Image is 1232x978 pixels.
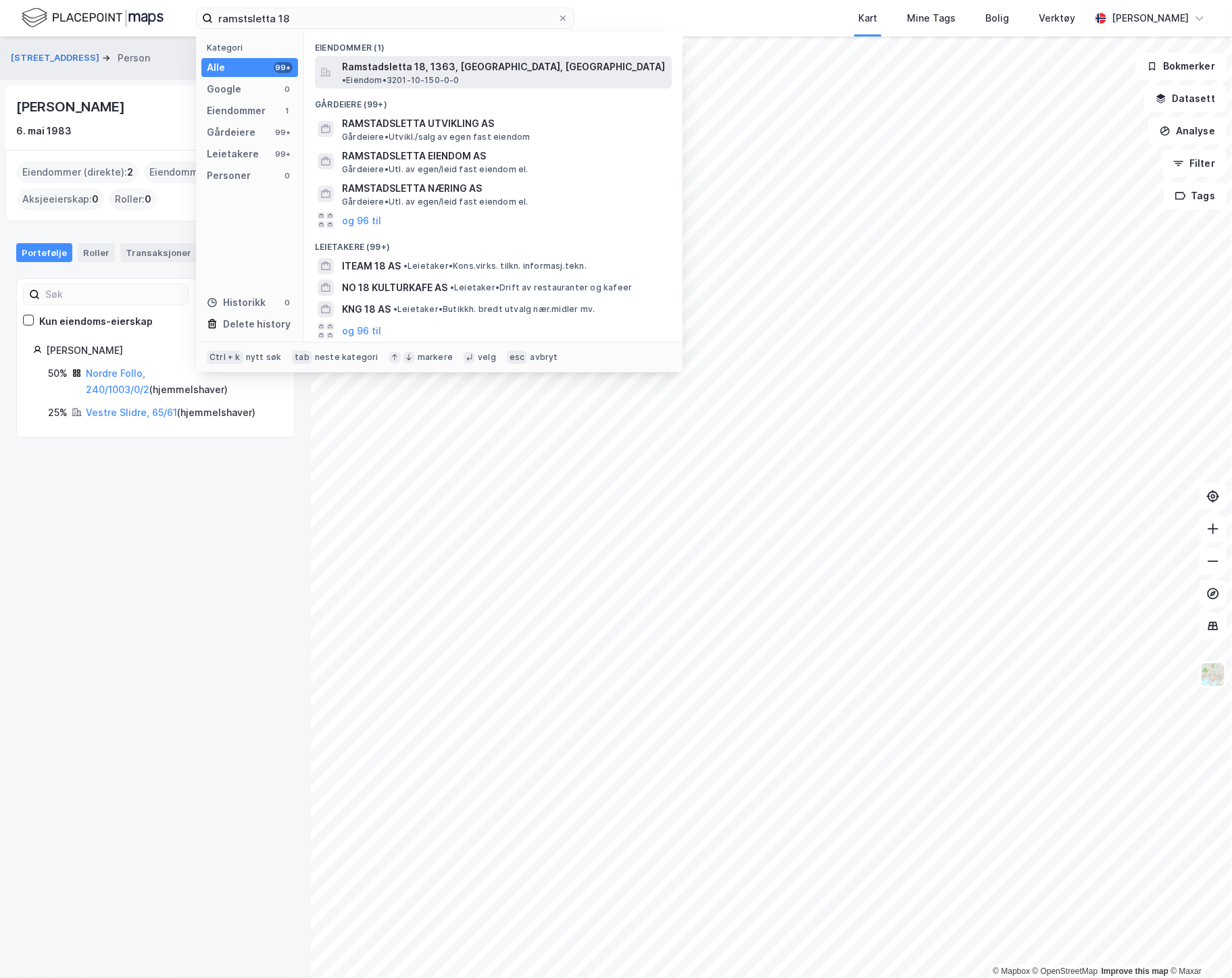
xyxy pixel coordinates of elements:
div: Personer [207,168,251,184]
div: 99+ [274,62,293,73]
div: ( hjemmelshaver ) [86,405,255,421]
div: Kontrollprogram for chat [1164,913,1232,978]
button: Datasett [1144,85,1227,112]
div: 1 [282,105,293,116]
div: avbryt [530,352,558,363]
div: Kategori [207,43,298,53]
div: 0 [282,84,293,95]
div: Leietakere [207,146,259,162]
div: [PERSON_NAME] [1112,10,1189,26]
span: • [450,282,454,292]
div: Gårdeiere (99+) [304,88,683,113]
a: Improve this map [1102,967,1168,976]
button: og 96 til [342,212,381,228]
div: Bolig [985,10,1009,26]
div: 4 [194,246,207,259]
div: Roller [78,243,115,262]
div: Mine Tags [907,10,956,26]
button: Tags [1164,182,1227,209]
img: Z [1200,662,1226,688]
span: • [393,304,397,314]
button: Analyse [1148,118,1227,145]
iframe: Chat Widget [1164,913,1232,978]
div: Verktøy [1039,10,1075,26]
button: Filter [1162,150,1227,177]
div: nytt søk [246,352,282,363]
div: Kart [858,10,877,26]
span: Leietaker • Butikkh. bredt utvalg nær.midler mv. [393,304,595,315]
div: 99+ [274,149,293,159]
div: Roller : [109,188,157,210]
span: 0 [92,191,99,207]
span: 0 [145,191,151,207]
div: velg [478,352,496,363]
button: [STREET_ADDRESS] [11,51,102,65]
div: 99+ [274,127,293,138]
div: [PERSON_NAME] [46,342,278,359]
div: Aksjeeierskap : [17,188,104,210]
div: Eiendommer (Indirekte) : [144,161,274,183]
div: markere [418,352,453,363]
div: Person [118,50,150,66]
div: ( hjemmelshaver ) [86,365,278,398]
div: 0 [282,297,293,308]
span: Eiendom • 3201-10-150-0-0 [342,75,460,86]
div: Eiendommer [207,103,266,119]
a: OpenStreetMap [1033,967,1098,976]
span: • [403,261,408,271]
div: Transaksjoner [120,243,213,262]
button: og 96 til [342,323,381,339]
span: NO 18 KULTURKAFE AS [342,280,447,296]
span: Gårdeiere • Utl. av egen/leid fast eiendom el. [342,164,528,175]
div: Kun eiendoms-eierskap [39,313,153,330]
span: • [342,75,346,85]
div: Portefølje [16,243,72,262]
a: Vestre Slidre, 65/61 [86,407,177,418]
span: RAMSTADSLETTA NÆRING AS [342,180,666,197]
span: Ramstadsletta 18, 1363, [GEOGRAPHIC_DATA], [GEOGRAPHIC_DATA] [342,59,665,75]
a: Nordre Follo, 240/1003/0/2 [86,367,149,395]
a: Mapbox [993,967,1030,976]
span: RAMSTADSLETTA EIENDOM AS [342,148,666,164]
div: Gårdeiere [207,124,255,140]
span: Leietaker • Drift av restauranter og kafeer [450,282,632,293]
input: Søk på adresse, matrikkel, gårdeiere, leietakere eller personer [213,8,558,28]
input: Søk [40,284,188,305]
img: logo.f888ab2527a4732fd821a326f86c7f29.svg [22,6,164,30]
div: tab [292,351,312,364]
div: 50% [48,365,68,382]
span: RAMSTADSLETTA UTVIKLING AS [342,115,666,132]
div: Eiendommer (1) [304,32,683,56]
div: Historikk [207,294,266,311]
div: Google [207,81,241,97]
div: Eiendommer (direkte) : [17,161,139,183]
div: esc [507,351,528,364]
div: 0 [282,170,293,181]
div: 25% [48,405,68,421]
span: 2 [127,164,133,180]
div: Ctrl + k [207,351,243,364]
button: Bokmerker [1135,53,1227,80]
span: KNG 18 AS [342,301,391,317]
div: 6. mai 1983 [16,123,72,139]
div: Leietakere (99+) [304,231,683,255]
div: Delete history [223,316,291,332]
span: Gårdeiere • Utvikl./salg av egen fast eiendom [342,132,531,143]
span: Gårdeiere • Utl. av egen/leid fast eiendom el. [342,197,528,207]
span: Leietaker • Kons.virks. tilkn. informasj.tekn. [403,261,587,272]
div: neste kategori [315,352,378,363]
div: [PERSON_NAME] [16,96,127,118]
div: Alle [207,59,225,76]
span: ITEAM 18 AS [342,258,401,274]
